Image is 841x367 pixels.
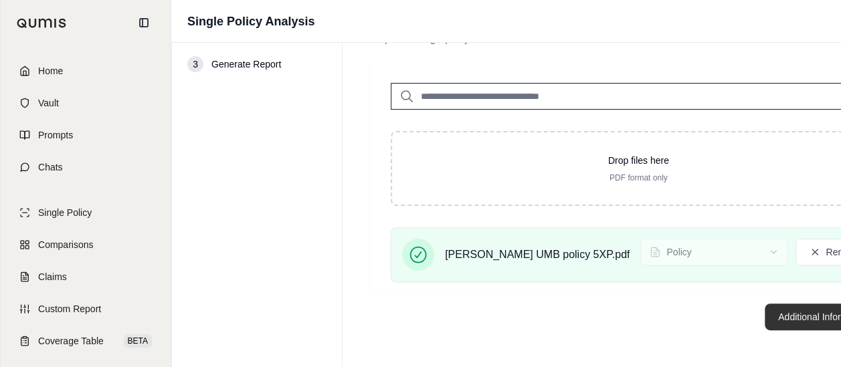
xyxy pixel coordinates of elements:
h1: Single Policy Analysis [187,12,314,31]
a: Custom Report [9,294,163,324]
span: Claims [38,270,67,283]
span: Vault [38,96,59,110]
a: Prompts [9,120,163,150]
a: Home [9,56,163,86]
span: BETA [124,334,152,348]
span: Chats [38,160,63,174]
span: Prompts [38,128,73,142]
a: Comparisons [9,230,163,259]
a: Chats [9,152,163,182]
span: Custom Report [38,302,101,316]
button: Collapse sidebar [133,12,155,33]
a: Claims [9,262,163,291]
span: Comparisons [38,238,93,251]
img: Qumis Logo [17,18,67,28]
div: 3 [187,56,203,72]
span: Single Policy [38,206,92,219]
a: Coverage TableBETA [9,326,163,356]
span: [PERSON_NAME] UMB policy 5XP.pdf [445,247,630,263]
span: Generate Report [211,57,281,71]
span: Coverage Table [38,334,104,348]
span: Home [38,64,63,78]
a: Single Policy [9,198,163,227]
a: Vault [9,88,163,118]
